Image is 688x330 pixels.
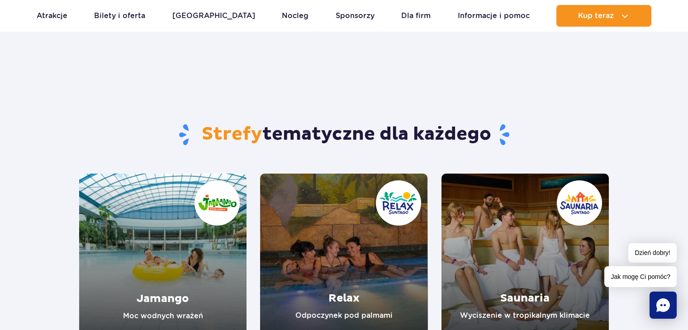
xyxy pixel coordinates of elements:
[172,5,255,27] a: [GEOGRAPHIC_DATA]
[578,12,614,20] span: Kup teraz
[79,123,609,146] h1: tematyczne dla każdego
[458,5,530,27] a: Informacje i pomoc
[556,5,651,27] button: Kup teraz
[202,123,262,146] span: Strefy
[401,5,431,27] a: Dla firm
[604,266,677,287] span: Jak mogę Ci pomóc?
[628,243,677,263] span: Dzień dobry!
[37,5,67,27] a: Atrakcje
[650,292,677,319] div: Chat
[336,5,375,27] a: Sponsorzy
[282,5,308,27] a: Nocleg
[94,5,145,27] a: Bilety i oferta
